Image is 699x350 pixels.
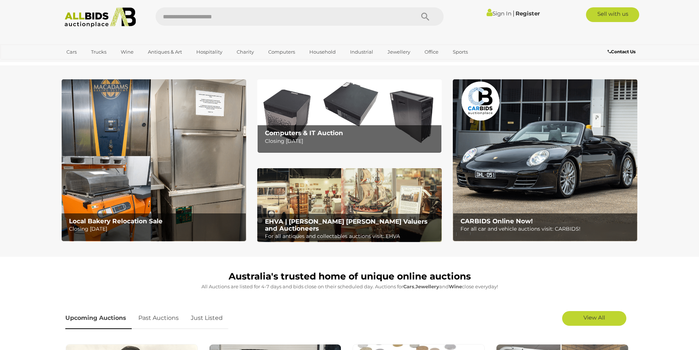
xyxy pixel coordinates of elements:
[62,46,81,58] a: Cars
[449,284,462,289] strong: Wine
[62,79,246,241] img: Local Bakery Relocation Sale
[420,46,443,58] a: Office
[86,46,111,58] a: Trucks
[460,217,533,225] b: CARBIDS Online Now!
[407,7,444,26] button: Search
[608,49,636,54] b: Contact Us
[263,46,300,58] a: Computers
[453,79,637,241] a: CARBIDS Online Now! CARBIDS Online Now! For all car and vehicle auctions visit: CARBIDS!
[516,10,540,17] a: Register
[257,168,442,242] a: EHVA | Evans Hastings Valuers and Auctioneers EHVA | [PERSON_NAME] [PERSON_NAME] Valuers and Auct...
[265,232,438,241] p: For all antiques and collectables auctions visit: EHVA
[65,271,634,282] h1: Australia's trusted home of unique online auctions
[453,79,637,241] img: CARBIDS Online Now!
[62,58,123,70] a: [GEOGRAPHIC_DATA]
[257,79,442,153] img: Computers & IT Auction
[69,224,242,234] p: Closing [DATE]
[608,48,637,56] a: Contact Us
[65,307,132,329] a: Upcoming Auctions
[69,217,163,225] b: Local Bakery Relocation Sale
[265,218,427,232] b: EHVA | [PERSON_NAME] [PERSON_NAME] Valuers and Auctioneers
[403,284,414,289] strong: Cars
[116,46,138,58] a: Wine
[305,46,341,58] a: Household
[143,46,187,58] a: Antiques & Art
[345,46,378,58] a: Industrial
[383,46,415,58] a: Jewellery
[133,307,184,329] a: Past Auctions
[185,307,228,329] a: Just Listed
[257,79,442,153] a: Computers & IT Auction Computers & IT Auction Closing [DATE]
[513,9,514,17] span: |
[586,7,639,22] a: Sell with us
[257,168,442,242] img: EHVA | Evans Hastings Valuers and Auctioneers
[65,282,634,291] p: All Auctions are listed for 4-7 days and bids close on their scheduled day. Auctions for , and cl...
[265,137,438,146] p: Closing [DATE]
[562,311,626,326] a: View All
[415,284,439,289] strong: Jewellery
[460,224,633,234] p: For all car and vehicle auctions visit: CARBIDS!
[583,314,605,321] span: View All
[232,46,259,58] a: Charity
[448,46,473,58] a: Sports
[265,129,343,137] b: Computers & IT Auction
[487,10,511,17] a: Sign In
[62,79,246,241] a: Local Bakery Relocation Sale Local Bakery Relocation Sale Closing [DATE]
[192,46,227,58] a: Hospitality
[61,7,140,28] img: Allbids.com.au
